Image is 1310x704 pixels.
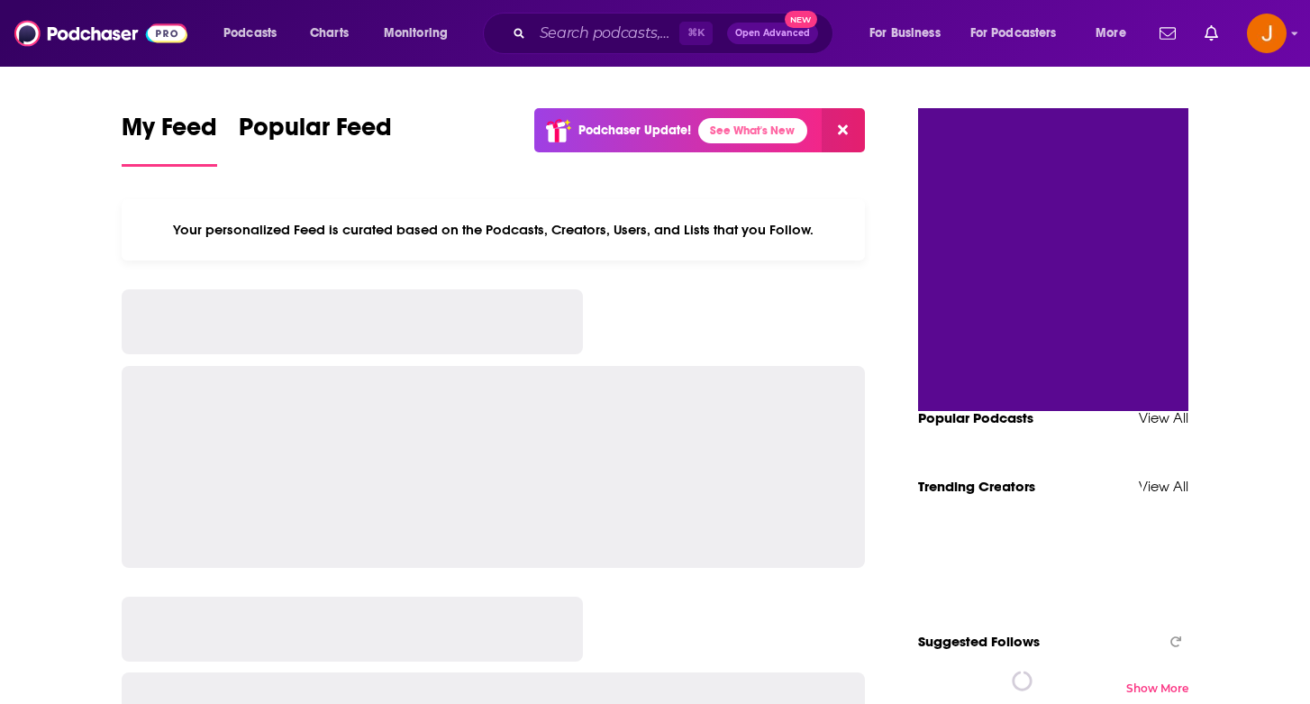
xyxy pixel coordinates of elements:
[1126,681,1188,695] div: Show More
[500,13,851,54] div: Search podcasts, credits, & more...
[239,112,392,153] span: Popular Feed
[698,118,807,143] a: See What's New
[223,21,277,46] span: Podcasts
[918,633,1040,650] span: Suggested Follows
[857,19,963,48] button: open menu
[371,19,471,48] button: open menu
[918,478,1035,495] a: Trending Creators
[735,29,810,38] span: Open Advanced
[1139,409,1188,426] a: View All
[727,23,818,44] button: Open AdvancedNew
[211,19,300,48] button: open menu
[918,409,1033,426] a: Popular Podcasts
[1096,21,1126,46] span: More
[14,16,187,50] img: Podchaser - Follow, Share and Rate Podcasts
[239,112,392,167] a: Popular Feed
[578,123,691,138] p: Podchaser Update!
[1197,18,1225,49] a: Show notifications dropdown
[532,19,679,48] input: Search podcasts, credits, & more...
[122,112,217,153] span: My Feed
[122,112,217,167] a: My Feed
[959,19,1083,48] button: open menu
[384,21,448,46] span: Monitoring
[679,22,713,45] span: ⌘ K
[970,21,1057,46] span: For Podcasters
[1083,19,1149,48] button: open menu
[1139,478,1188,495] a: View All
[869,21,941,46] span: For Business
[310,21,349,46] span: Charts
[1247,14,1287,53] button: Show profile menu
[298,19,359,48] a: Charts
[1247,14,1287,53] span: Logged in as justine87181
[1152,18,1183,49] a: Show notifications dropdown
[785,11,817,28] span: New
[122,199,865,261] div: Your personalized Feed is curated based on the Podcasts, Creators, Users, and Lists that you Follow.
[1247,14,1287,53] img: User Profile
